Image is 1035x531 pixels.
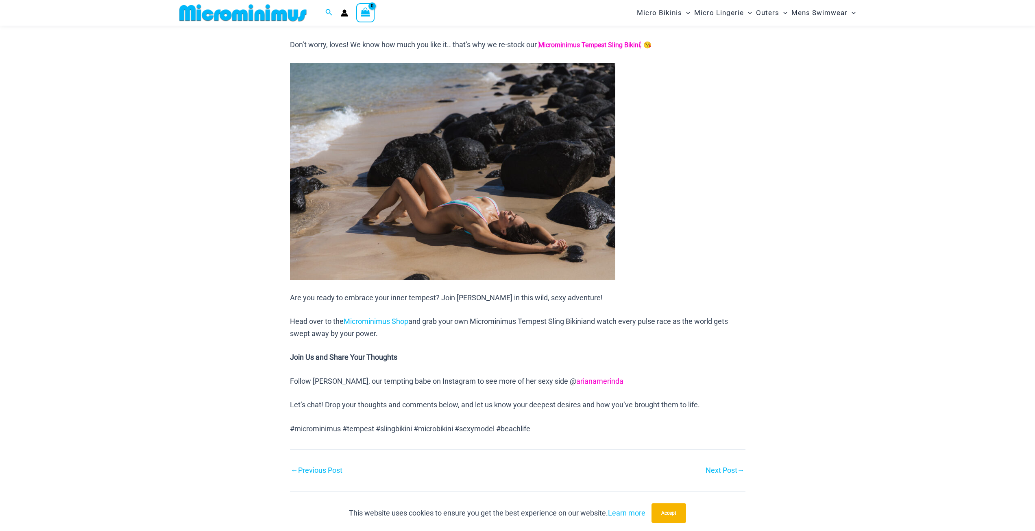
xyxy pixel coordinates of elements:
[744,2,752,23] span: Menu Toggle
[635,2,692,23] a: Micro BikinisMenu ToggleMenu Toggle
[848,2,856,23] span: Menu Toggle
[576,377,623,385] a: arianamerinda
[756,2,779,23] span: Outers
[290,377,576,385] span: Follow [PERSON_NAME], our tempting babe on Instagram to see more of her sexy side @
[341,9,348,17] a: Account icon link
[291,466,298,474] span: ←
[349,507,645,519] p: This website uses cookies to ensure you get the best experience on our website.
[682,2,690,23] span: Menu Toggle
[608,509,645,517] a: Learn more
[706,467,745,474] a: Next Post→
[538,41,640,49] a: Microminimus Tempest Sling Bikini
[290,353,397,361] b: Join Us and Share Your Thoughts
[325,8,333,18] a: Search icon link
[344,317,408,326] a: Microminimus Shop
[291,467,342,474] a: ←Previous Post
[637,2,682,23] span: Micro Bikinis
[634,1,859,24] nav: Site Navigation
[789,2,858,23] a: Mens SwimwearMenu ToggleMenu Toggle
[640,41,652,49] span: . 😘
[290,40,537,49] span: Don’t worry, loves! We know how much you like it.. that’s why we re-stock our
[737,466,745,474] span: →
[652,503,686,523] button: Accept
[290,293,603,302] span: Are you ready to embrace your inner tempest? Join [PERSON_NAME] in this wild, sexy adventure!
[290,423,745,435] p: #microminimus #tempest #slingbikini #microbikini #sexymodel #beachlife
[176,4,310,22] img: MM SHOP LOGO FLAT
[290,63,615,280] img: Tempest Sling in Mint
[290,317,728,338] span: and watch every pulse race as the world gets swept away by your power.
[290,317,583,326] span: Head over to the and grab your own Microminimus Tempest Sling Bikini
[791,2,848,23] span: Mens Swimwear
[754,2,789,23] a: OutersMenu ToggleMenu Toggle
[290,449,745,476] nav: Post navigation
[694,2,744,23] span: Micro Lingerie
[779,2,787,23] span: Menu Toggle
[290,400,700,409] span: Let’s chat! Drop your thoughts and comments below, and let us know your deepest desires and how y...
[692,2,754,23] a: Micro LingerieMenu ToggleMenu Toggle
[356,3,375,22] a: View Shopping Cart, empty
